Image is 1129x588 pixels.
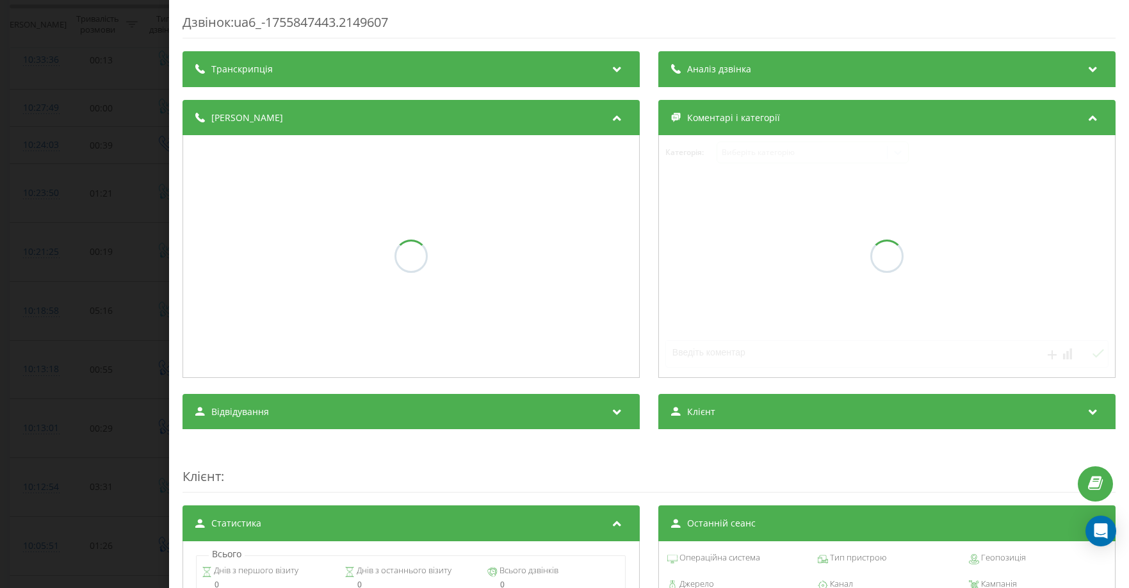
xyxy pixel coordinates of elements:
[211,405,269,418] span: Відвідування
[829,551,887,564] span: Тип пристрою
[211,63,273,76] span: Транскрипція
[678,551,760,564] span: Операційна система
[209,548,245,560] p: Всього
[211,517,261,530] span: Статистика
[183,442,1116,493] div: :
[687,63,751,76] span: Аналіз дзвінка
[687,517,756,530] span: Останній сеанс
[687,111,780,124] span: Коментарі і категорії
[183,13,1116,38] div: Дзвінок : ua6_-1755847443.2149607
[687,405,715,418] span: Клієнт
[498,564,559,577] span: Всього дзвінків
[183,468,221,485] span: Клієнт
[980,551,1027,564] span: Геопозиція
[355,564,452,577] span: Днів з останнього візиту
[213,564,299,577] span: Днів з першого візиту
[211,111,283,124] span: [PERSON_NAME]
[1085,516,1116,546] div: Open Intercom Messenger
